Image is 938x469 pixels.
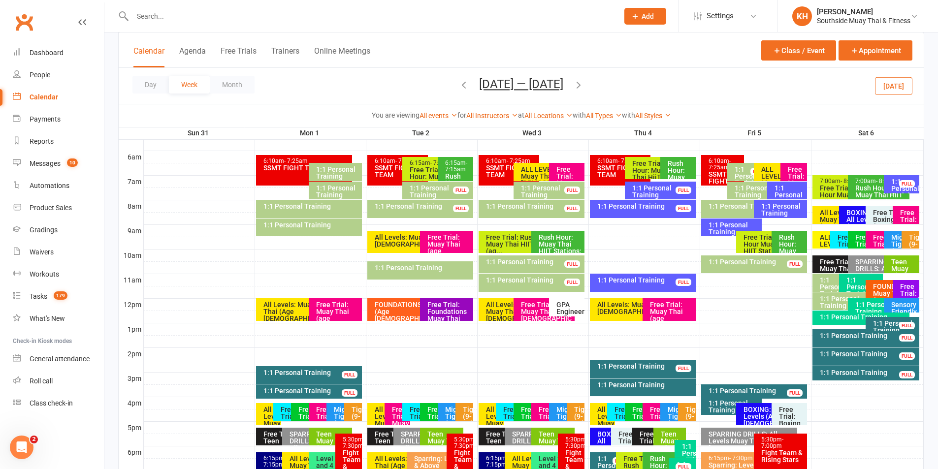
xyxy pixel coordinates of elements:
[342,437,360,449] div: 5:30pm
[667,160,694,215] div: Rush Hour: Muay Thai HIIT Stations: (Age [DEMOGRAPHIC_DATA]+)
[819,209,854,237] div: All Levels: Muay Thai (Age [DEMOGRAPHIC_DATA]+)
[819,313,908,320] div: 1:1 Personal Training
[263,203,360,210] div: 1:1 Personal Training
[761,449,805,463] div: Fight Team & Rising Stars
[811,127,924,139] th: Sat 6
[366,127,477,139] th: Tue 2
[263,369,360,376] div: 1:1 Personal Training
[372,111,420,119] strong: You are viewing
[855,301,907,315] div: 1:1 Personal Training
[708,221,760,235] div: 1:1 Personal Training
[30,137,54,145] div: Reports
[133,46,164,67] button: Calendar
[597,381,694,388] div: 1:1 Personal Training
[30,399,73,407] div: Class check-in
[221,46,257,67] button: Free Trials
[642,12,654,20] span: Add
[681,443,694,464] div: 1:1 Personal Training
[819,332,918,339] div: 1:1 Personal Training
[119,249,143,261] th: 10am
[891,301,918,343] div: Sensory Friendly Tigers Muay Thai (5-11)
[119,274,143,286] th: 11am
[263,455,297,468] div: 6:15pm
[119,224,143,237] th: 9am
[263,221,360,228] div: 1:1 Personal Training
[374,234,461,248] div: All Levels: Muay Thai (Age [DEMOGRAPHIC_DATA]+)
[453,205,469,212] div: FULL
[614,406,631,454] div: Free Trial : Mighty Tigers (5-8yrs)
[761,40,836,61] button: Class / Event
[445,159,467,173] span: - 7:15am
[453,187,469,194] div: FULL
[119,323,143,335] th: 1pm
[129,9,612,23] input: Search...
[13,86,104,108] a: Calendar
[13,285,104,308] a: Tasks 179
[819,185,872,212] div: Free Trial: Rush Hour Muay Thai HiiT Stations (age...
[597,203,694,210] div: 1:1 Personal Training
[284,157,308,164] span: - 7:25am
[485,406,502,447] div: All Levels: Muay Thai (Age [DEMOGRAPHIC_DATA]+)
[119,347,143,360] th: 2pm
[10,436,33,459] iframe: Intercom live chat
[280,406,297,454] div: Free Trial : Mighty Tigers (5-8yrs)
[708,462,795,469] div: Sparring: Level 2 & Above
[391,406,408,454] div: Free Trial: Muay Thai (age [DEMOGRAPHIC_DATA]+ years)
[819,277,854,297] div: 1:1 Personal Training
[635,112,671,120] a: All Styles
[787,260,803,268] div: FULL
[119,421,143,434] th: 5pm
[855,234,872,275] div: Free Trial : Tigers (9-11yrs)
[700,127,811,139] th: Fri 5
[374,301,461,322] div: FOUNDATIONS: Muay Thai (Age [DEMOGRAPHIC_DATA]+)
[119,298,143,311] th: 12pm
[507,157,530,164] span: - 7:25am
[520,301,573,329] div: Free Trial: Muay Thai (age [DEMOGRAPHIC_DATA]+ years)
[792,6,812,26] div: KH
[13,219,104,241] a: Gradings
[761,166,795,200] div: ALL LEVELS: Muay Thai (Age [DEMOGRAPHIC_DATA]+)
[479,77,563,91] button: [DATE] — [DATE]
[876,178,900,185] span: - 8:00am
[891,178,918,199] div: 1:1 Personal Training
[255,127,366,139] th: Mon 1
[778,406,805,447] div: Free Trial: Boxing (age [DEMOGRAPHIC_DATA]+ years)
[13,370,104,392] a: Roll call
[316,166,360,180] div: 1:1 Personal Training
[445,173,471,228] div: Rush Hour: Muay Thai HIIT Stations: (Age [DEMOGRAPHIC_DATA]+)
[873,234,890,282] div: Free Trial: Muay Thai (age [DEMOGRAPHIC_DATA]+ years)
[649,301,694,336] div: Free Trial: Muay Thai (age [DEMOGRAPHIC_DATA]+ years)
[414,455,471,469] div: Sparring: Level 2 & Above
[624,8,666,25] button: Add
[477,127,588,139] th: Wed 3
[342,389,357,397] div: FULL
[899,322,915,329] div: FULL
[343,436,365,449] span: - 7:30pm
[427,406,444,447] div: Free Trial : Tigers (9-11yrs)
[875,77,912,94] button: [DATE]
[263,301,350,322] div: Thai (Age [DEMOGRAPHIC_DATA]+)
[374,164,426,178] div: SSMT FIGHT TEAM
[538,406,555,454] div: Free Trial: Muay Thai (age [DEMOGRAPHIC_DATA]+ years)
[351,406,360,427] div: Tigers (9-11yrs)
[564,260,580,268] div: FULL
[632,185,694,198] div: 1:1 Personal Training
[839,40,912,61] button: Appointment
[556,406,573,427] div: Mighty Tigers (5-8)
[462,406,471,427] div: Tigers (9-12)
[708,158,743,171] div: 6:10am
[316,431,350,458] div: Teen Muay Thai (12 -16 Yrs)
[564,279,580,286] div: FULL
[13,392,104,414] a: Class kiosk mode
[298,406,315,447] div: Free Trial : Tigers (9-11yrs)
[556,301,582,336] div: GPA Engineering Private Group Training
[873,320,917,334] div: 1:1 Personal Training
[709,157,731,171] span: - 7:25am
[119,446,143,458] th: 6pm
[427,431,461,458] div: Teen Muay Thai (13-16 yrs)
[374,264,471,271] div: 1:1 Personal Training
[708,400,760,413] div: 1:1 Personal Training
[900,283,917,338] div: Free Trial: Foundations Muay Thai (age [DEMOGRAPHIC_DATA]+ years)
[409,166,461,194] div: Free Trial: Rush Hour: Muay Thai HiiT Stations (a...
[855,258,907,293] div: SPARRING DRILLS: All Levels Muay Thai (Age [DEMOGRAPHIC_DATA]+)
